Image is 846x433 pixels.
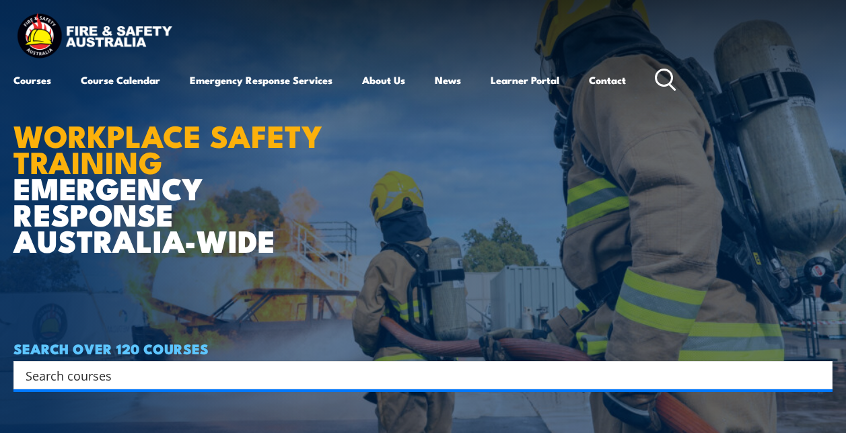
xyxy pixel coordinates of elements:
a: Contact [589,64,626,96]
a: About Us [362,64,405,96]
a: News [435,64,461,96]
a: Emergency Response Services [190,64,332,96]
a: Learner Portal [491,64,559,96]
strong: WORKPLACE SAFETY TRAINING [13,112,322,184]
a: Course Calendar [81,64,160,96]
form: Search form [28,366,806,385]
input: Search input [26,365,803,385]
a: Courses [13,64,51,96]
button: Search magnifier button [809,366,828,385]
h1: EMERGENCY RESPONSE AUSTRALIA-WIDE [13,88,343,253]
h4: SEARCH OVER 120 COURSES [13,341,833,356]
